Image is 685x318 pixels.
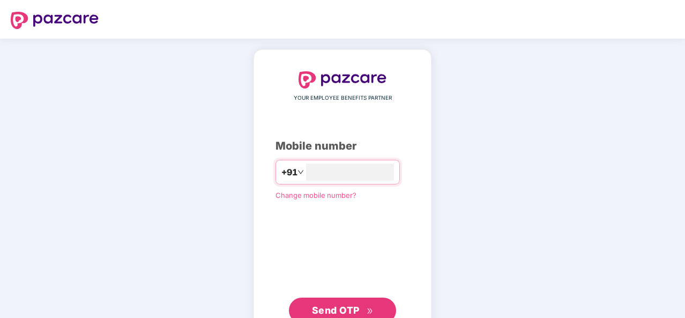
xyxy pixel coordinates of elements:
a: Change mobile number? [276,191,356,199]
span: double-right [367,308,374,315]
span: +91 [281,166,297,179]
img: logo [299,71,386,88]
img: logo [11,12,99,29]
span: Send OTP [312,305,360,316]
div: Mobile number [276,138,409,154]
span: down [297,169,304,175]
span: YOUR EMPLOYEE BENEFITS PARTNER [294,94,392,102]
